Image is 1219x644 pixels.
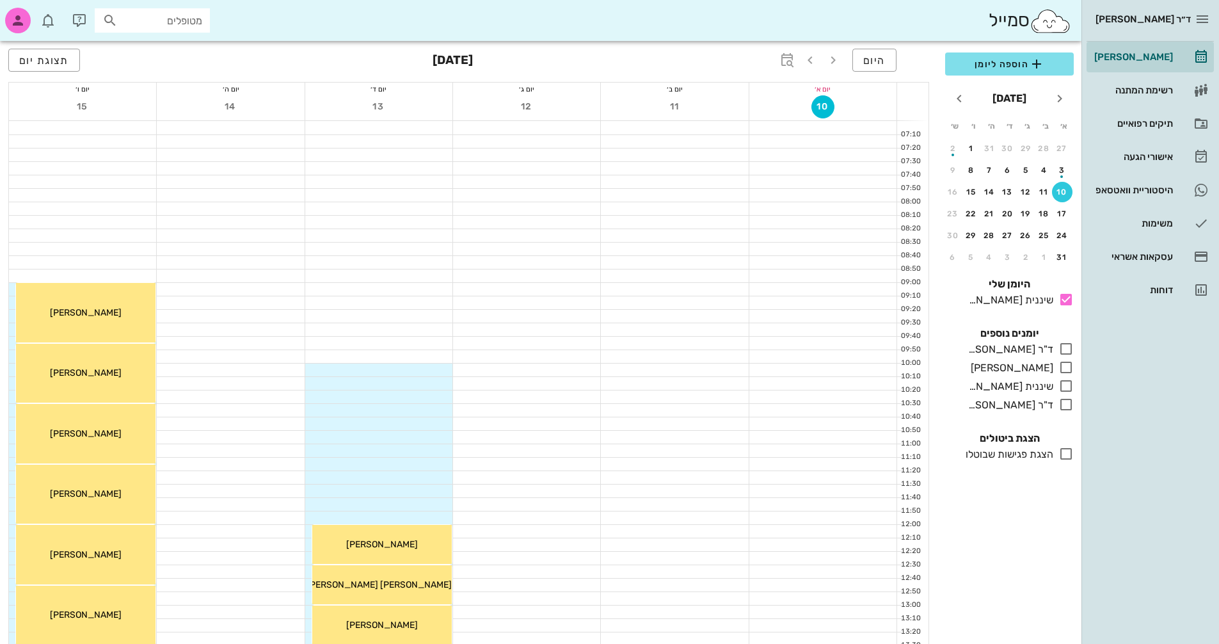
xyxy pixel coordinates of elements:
button: 27 [998,225,1018,246]
button: תצוגת יום [8,49,80,72]
div: 13:00 [897,600,923,611]
div: ד"ר [PERSON_NAME] [963,398,1053,413]
div: 09:00 [897,277,923,288]
div: 07:20 [897,143,923,154]
div: 18 [1034,209,1055,218]
button: 6 [998,160,1018,181]
div: משימות [1092,218,1173,229]
div: 13 [998,188,1018,197]
div: 07:10 [897,129,923,140]
span: ד״ר [PERSON_NAME] [1096,13,1191,25]
button: 24 [1052,225,1072,246]
button: 7 [979,160,1000,181]
div: 10:10 [897,371,923,382]
button: 13 [367,95,390,118]
span: 14 [219,101,243,112]
div: 10:40 [897,412,923,423]
th: ב׳ [1037,115,1054,137]
button: 3 [998,247,1018,268]
span: תצוגת יום [19,54,69,67]
span: 15 [71,101,94,112]
div: תיקים רפואיים [1092,118,1173,129]
span: [PERSON_NAME] [50,428,122,439]
div: 13:20 [897,627,923,638]
span: תג [38,10,45,18]
div: 26 [1016,231,1036,240]
button: 11 [1034,182,1055,202]
button: 10 [811,95,834,118]
button: 17 [1052,204,1072,224]
button: 31 [1052,247,1072,268]
div: 07:30 [897,156,923,167]
div: 09:10 [897,291,923,302]
div: 30 [998,144,1018,153]
div: [PERSON_NAME] [966,360,1053,376]
button: 29 [961,225,982,246]
img: SmileCloud logo [1030,8,1071,34]
button: 1 [1034,247,1055,268]
div: 11:40 [897,492,923,503]
button: היום [852,49,896,72]
button: הוספה ליומן [945,52,1074,76]
div: סמייל [989,7,1071,35]
span: הוספה ליומן [955,56,1064,72]
button: 18 [1034,204,1055,224]
div: שיננית [PERSON_NAME] [963,379,1053,394]
div: 3 [998,253,1018,262]
div: רשימת המתנה [1092,85,1173,95]
button: 5 [1016,160,1036,181]
span: היום [863,54,886,67]
a: עסקאות אשראי [1087,241,1214,272]
div: 07:50 [897,183,923,194]
div: 11 [1034,188,1055,197]
button: 12 [515,95,538,118]
div: 20 [998,209,1018,218]
button: 6 [943,247,963,268]
button: 30 [998,138,1018,159]
div: 2 [1016,253,1036,262]
h4: יומנים נוספים [945,326,1074,341]
button: 8 [961,160,982,181]
div: 28 [979,231,1000,240]
button: 2 [943,138,963,159]
div: ד"ר [PERSON_NAME] [963,342,1053,357]
button: 26 [1016,225,1036,246]
div: 27 [998,231,1018,240]
div: 11:10 [897,452,923,463]
span: 10 [812,101,834,112]
div: 8 [961,166,982,175]
a: דוחות [1087,275,1214,305]
div: 9 [943,166,963,175]
h4: הצגת ביטולים [945,431,1074,446]
div: יום ג׳ [453,83,600,95]
div: יום ו׳ [9,83,156,95]
th: ד׳ [1001,115,1017,137]
button: 12 [1016,182,1036,202]
button: 14 [219,95,243,118]
div: 21 [979,209,1000,218]
div: 08:40 [897,250,923,261]
button: 13 [998,182,1018,202]
div: הצגת פגישות שבוטלו [960,447,1053,462]
div: 5 [961,253,982,262]
div: 08:20 [897,223,923,234]
a: אישורי הגעה [1087,141,1214,172]
div: 6 [998,166,1018,175]
div: 30 [943,231,963,240]
div: 11:20 [897,465,923,476]
div: 09:50 [897,344,923,355]
div: 11:30 [897,479,923,490]
div: 3 [1052,166,1072,175]
button: 22 [961,204,982,224]
div: 11:00 [897,439,923,449]
div: 07:40 [897,170,923,181]
div: 10 [1052,188,1072,197]
span: [PERSON_NAME] [50,488,122,499]
div: 4 [979,253,1000,262]
button: 20 [998,204,1018,224]
button: 28 [1034,138,1055,159]
th: א׳ [1056,115,1072,137]
div: 31 [1052,253,1072,262]
button: 9 [943,160,963,181]
div: יום ד׳ [305,83,452,95]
